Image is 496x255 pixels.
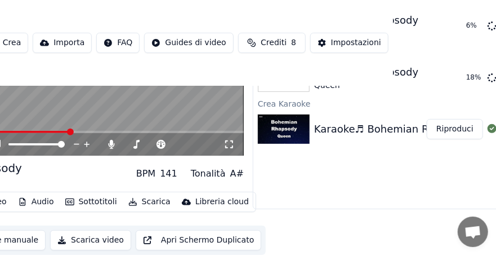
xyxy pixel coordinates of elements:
button: Sottotitoli [61,194,122,210]
div: 18 % [466,73,483,82]
div: Tonalità [191,167,226,181]
div: 141 [160,167,177,181]
div: 6 % [466,21,483,30]
button: Guides di video [144,33,233,53]
button: Impostazioni [310,33,388,53]
button: Audio [14,194,59,210]
span: Crediti [261,37,287,49]
span: 8 [291,37,296,49]
div: BPM [136,167,155,181]
button: FAQ [96,33,140,53]
a: Aprire la chat [458,217,488,247]
button: Apri Schermo Duplicato [136,230,261,250]
button: Riproduci [427,119,483,139]
button: Importa [33,33,92,53]
button: Crediti8 [238,33,306,53]
button: Scarica [124,194,175,210]
div: A# [230,167,244,181]
button: Scarica video [50,230,131,250]
div: Impostazioni [331,37,381,49]
div: Libreria cloud [195,196,249,208]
